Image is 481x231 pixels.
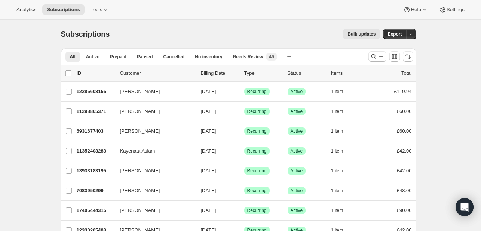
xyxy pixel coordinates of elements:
[247,148,267,154] span: Recurring
[331,126,352,136] button: 1 item
[347,31,376,37] span: Bulk updates
[397,168,412,173] span: £42.00
[201,148,216,154] span: [DATE]
[201,188,216,193] span: [DATE]
[116,165,190,177] button: [PERSON_NAME]
[163,54,185,60] span: Cancelled
[411,7,421,13] span: Help
[343,29,380,39] button: Bulk updates
[201,70,238,77] p: Billing Date
[77,205,412,216] div: 17405444315[PERSON_NAME][DATE]SuccessRecurringSuccessActive1 item£90.00
[12,4,41,15] button: Analytics
[331,148,343,154] span: 1 item
[331,89,343,95] span: 1 item
[291,89,303,95] span: Active
[77,88,114,95] p: 12285608155
[86,54,99,60] span: Active
[120,207,160,214] span: [PERSON_NAME]
[70,54,76,60] span: All
[201,108,216,114] span: [DATE]
[116,204,190,216] button: [PERSON_NAME]
[247,89,267,95] span: Recurring
[77,70,114,77] p: ID
[77,187,114,194] p: 7083950299
[120,167,160,175] span: [PERSON_NAME]
[77,86,412,97] div: 12285608155[PERSON_NAME][DATE]SuccessRecurringSuccessActive1 item£119.94
[247,207,267,213] span: Recurring
[120,147,155,155] span: Kayenaat Aslam
[331,86,352,97] button: 1 item
[447,7,465,13] span: Settings
[77,166,412,176] div: 13933183195[PERSON_NAME][DATE]SuccessRecurringSuccessActive1 item£42.00
[110,54,126,60] span: Prepaid
[291,128,303,134] span: Active
[91,7,102,13] span: Tools
[383,29,406,39] button: Export
[368,51,386,62] button: Search and filter results
[397,148,412,154] span: £42.00
[394,89,412,94] span: £119.94
[331,146,352,156] button: 1 item
[120,187,160,194] span: [PERSON_NAME]
[456,198,474,216] div: Open Intercom Messenger
[331,205,352,216] button: 1 item
[291,188,303,194] span: Active
[403,51,413,62] button: Sort the results
[201,89,216,94] span: [DATE]
[77,146,412,156] div: 11352408283Kayenaat Aslam[DATE]SuccessRecurringSuccessActive1 item£42.00
[331,70,368,77] div: Items
[77,207,114,214] p: 17405444315
[137,54,153,60] span: Paused
[16,7,36,13] span: Analytics
[283,52,295,62] button: Create new view
[42,4,85,15] button: Subscriptions
[331,106,352,117] button: 1 item
[331,168,343,174] span: 1 item
[397,207,412,213] span: £90.00
[435,4,469,15] button: Settings
[291,168,303,174] span: Active
[77,127,114,135] p: 6931677403
[195,54,222,60] span: No inventory
[331,128,343,134] span: 1 item
[116,86,190,98] button: [PERSON_NAME]
[77,108,114,115] p: 11298865371
[288,70,325,77] p: Status
[244,70,282,77] div: Type
[331,166,352,176] button: 1 item
[291,148,303,154] span: Active
[77,126,412,136] div: 6931677403[PERSON_NAME][DATE]SuccessRecurringSuccessActive1 item£60.00
[399,4,433,15] button: Help
[247,188,267,194] span: Recurring
[61,30,110,38] span: Subscriptions
[291,108,303,114] span: Active
[116,125,190,137] button: [PERSON_NAME]
[269,54,274,60] span: 49
[120,88,160,95] span: [PERSON_NAME]
[201,207,216,213] span: [DATE]
[247,168,267,174] span: Recurring
[397,128,412,134] span: £60.00
[247,108,267,114] span: Recurring
[116,185,190,197] button: [PERSON_NAME]
[120,70,195,77] p: Customer
[247,128,267,134] span: Recurring
[120,108,160,115] span: [PERSON_NAME]
[86,4,114,15] button: Tools
[116,145,190,157] button: Kayenaat Aslam
[120,127,160,135] span: [PERSON_NAME]
[389,51,400,62] button: Customize table column order and visibility
[331,207,343,213] span: 1 item
[77,70,412,77] div: IDCustomerBilling DateTypeStatusItemsTotal
[331,108,343,114] span: 1 item
[77,147,114,155] p: 11352408283
[397,188,412,193] span: £48.00
[331,188,343,194] span: 1 item
[77,106,412,117] div: 11298865371[PERSON_NAME][DATE]SuccessRecurringSuccessActive1 item£60.00
[77,185,412,196] div: 7083950299[PERSON_NAME][DATE]SuccessRecurringSuccessActive1 item£48.00
[397,108,412,114] span: £60.00
[387,31,402,37] span: Export
[116,105,190,117] button: [PERSON_NAME]
[331,185,352,196] button: 1 item
[233,54,263,60] span: Needs Review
